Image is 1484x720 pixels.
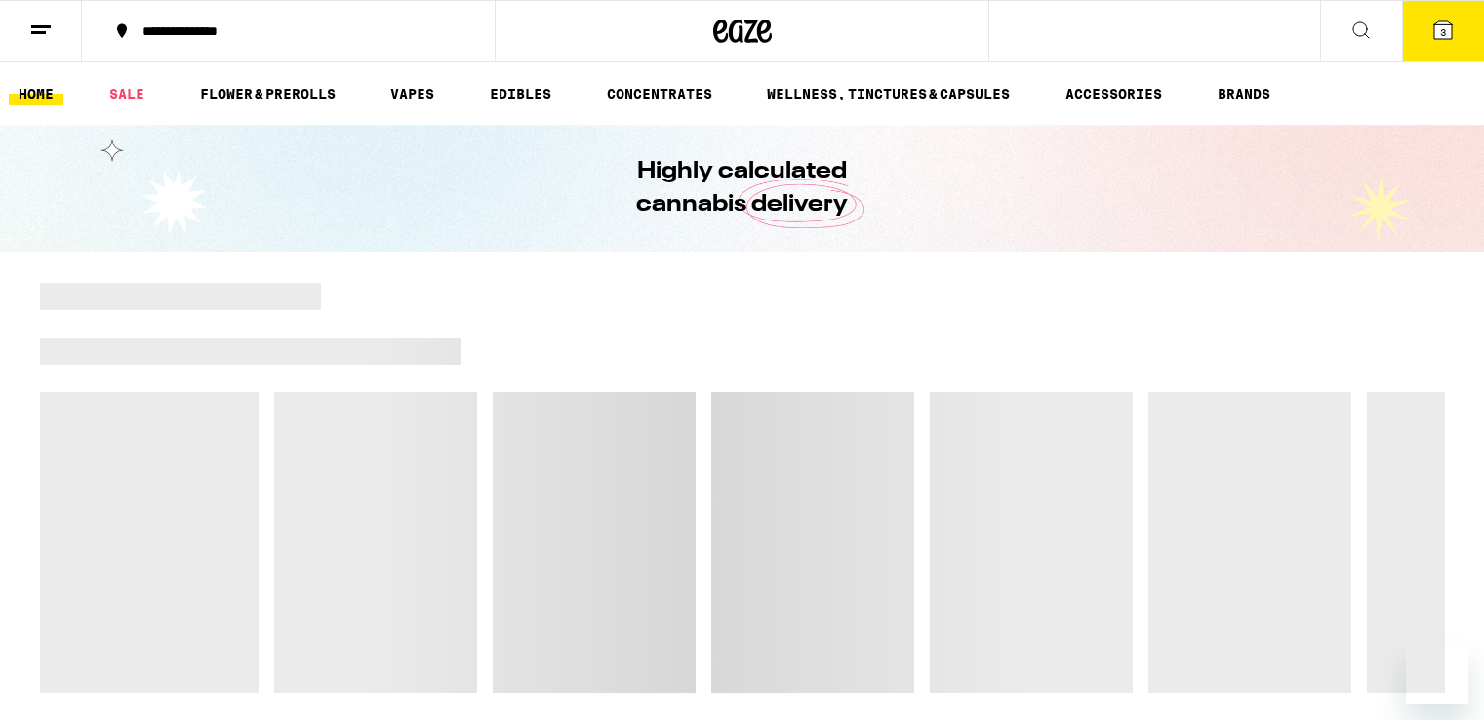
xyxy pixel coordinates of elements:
a: SALE [100,82,154,105]
h1: Highly calculated cannabis delivery [582,155,903,221]
a: HOME [9,82,63,105]
a: FLOWER & PREROLLS [190,82,345,105]
a: WELLNESS, TINCTURES & CAPSULES [757,82,1020,105]
button: 3 [1402,1,1484,61]
a: ACCESSORIES [1056,82,1172,105]
a: VAPES [381,82,444,105]
a: CONCENTRATES [597,82,722,105]
a: BRANDS [1208,82,1280,105]
a: EDIBLES [480,82,561,105]
iframe: Button to launch messaging window [1406,642,1468,704]
span: 3 [1440,26,1446,38]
